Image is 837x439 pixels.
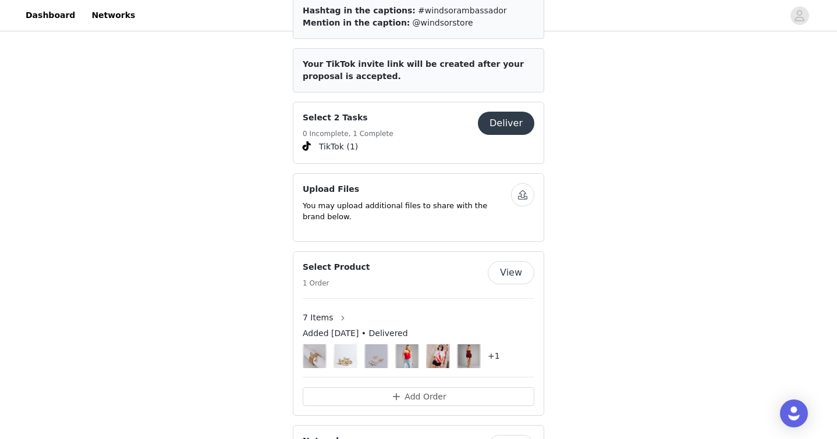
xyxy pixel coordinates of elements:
span: @windsorstore [413,18,473,27]
span: Added [DATE] • Delivered [303,327,408,340]
span: 7 Items [303,312,334,324]
span: Mention in the caption: [303,18,410,27]
button: Deliver [478,112,534,135]
img: Laced In Love Corset Mini Dress [458,344,479,368]
h4: +1 [488,350,500,362]
h4: Select 2 Tasks [303,112,393,124]
img: Social Season Braided Strap Mules [335,344,356,368]
span: #windsorambassador [418,6,507,15]
img: Image Background Blur [426,341,450,371]
a: Dashboard [19,2,82,28]
span: Your TikTok invite link will be created after your proposal is accepted. [303,59,524,81]
img: Image Background Blur [364,341,388,371]
img: Every Mood Six Pack Gemstone Ring Set [366,344,386,368]
p: You may upload additional files to share with the brand below. [303,200,511,223]
div: Open Intercom Messenger [780,399,808,427]
a: Networks [84,2,142,28]
img: Image Background Blur [334,341,357,371]
img: Wrapped In Power Snake Bracelet [304,344,325,368]
img: Image Background Blur [303,341,327,371]
h5: 1 Order [303,278,370,288]
img: Chic Fairytale Tiered Lace Hot Shorts [427,344,448,368]
button: Add Order [303,387,534,406]
img: Image Background Blur [395,341,419,371]
h4: Select Product [303,261,370,273]
span: Hashtag in the captions: [303,6,416,15]
div: Select 2 Tasks [293,102,544,164]
span: TikTok (1) [319,141,358,153]
h5: 0 Incomplete, 1 Complete [303,129,393,139]
img: Darling Strapless Bow Ponte Crop Top [396,344,417,368]
img: Image Background Blur [457,341,481,371]
h4: Upload Files [303,183,511,195]
div: Select Product [293,251,544,416]
button: View [488,261,534,284]
div: avatar [794,6,805,25]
